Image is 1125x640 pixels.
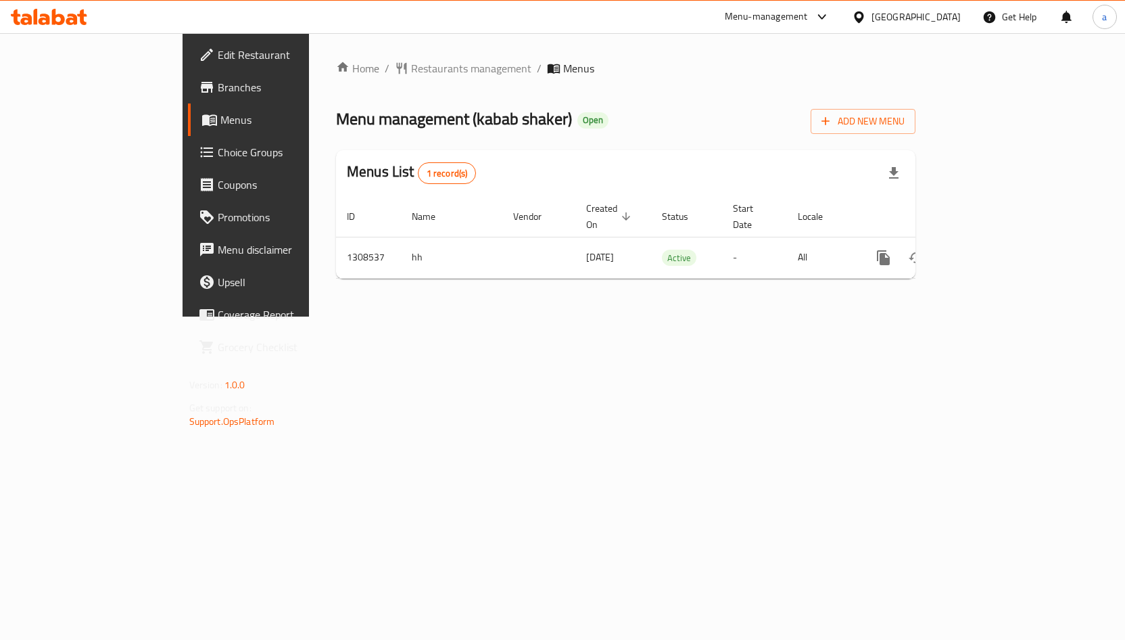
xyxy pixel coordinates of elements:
[418,162,477,184] div: Total records count
[857,196,1008,237] th: Actions
[218,79,360,95] span: Branches
[412,208,453,225] span: Name
[878,157,910,189] div: Export file
[188,233,370,266] a: Menu disclaimer
[811,109,915,134] button: Add New Menu
[867,242,900,274] button: more
[347,208,373,225] span: ID
[188,298,370,331] a: Coverage Report
[189,413,275,430] a: Support.OpsPlatform
[401,237,502,278] td: hh
[224,376,245,394] span: 1.0.0
[336,60,915,76] nav: breadcrumb
[347,162,476,184] h2: Menus List
[1102,9,1107,24] span: a
[411,60,531,76] span: Restaurants management
[188,136,370,168] a: Choice Groups
[218,47,360,63] span: Edit Restaurant
[787,237,857,278] td: All
[733,200,771,233] span: Start Date
[218,242,360,258] span: Menu disclaimer
[336,196,1008,279] table: enhanced table
[586,248,614,266] span: [DATE]
[871,9,961,24] div: [GEOGRAPHIC_DATA]
[662,208,706,225] span: Status
[218,209,360,225] span: Promotions
[577,112,608,129] div: Open
[385,60,389,76] li: /
[513,208,559,225] span: Vendor
[821,113,905,130] span: Add New Menu
[220,112,360,128] span: Menus
[662,250,696,266] span: Active
[798,208,840,225] span: Locale
[218,144,360,160] span: Choice Groups
[218,177,360,193] span: Coupons
[563,60,594,76] span: Menus
[188,331,370,363] a: Grocery Checklist
[537,60,542,76] li: /
[336,104,572,134] span: Menu management ( kabab shaker )
[218,274,360,290] span: Upsell
[586,200,635,233] span: Created On
[188,71,370,104] a: Branches
[188,39,370,71] a: Edit Restaurant
[900,242,932,274] button: Change Status
[218,339,360,355] span: Grocery Checklist
[188,168,370,201] a: Coupons
[188,104,370,136] a: Menus
[218,306,360,323] span: Coverage Report
[189,376,222,394] span: Version:
[395,60,531,76] a: Restaurants management
[188,201,370,233] a: Promotions
[418,167,476,180] span: 1 record(s)
[725,9,808,25] div: Menu-management
[577,114,608,126] span: Open
[189,399,252,417] span: Get support on:
[722,237,787,278] td: -
[188,266,370,298] a: Upsell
